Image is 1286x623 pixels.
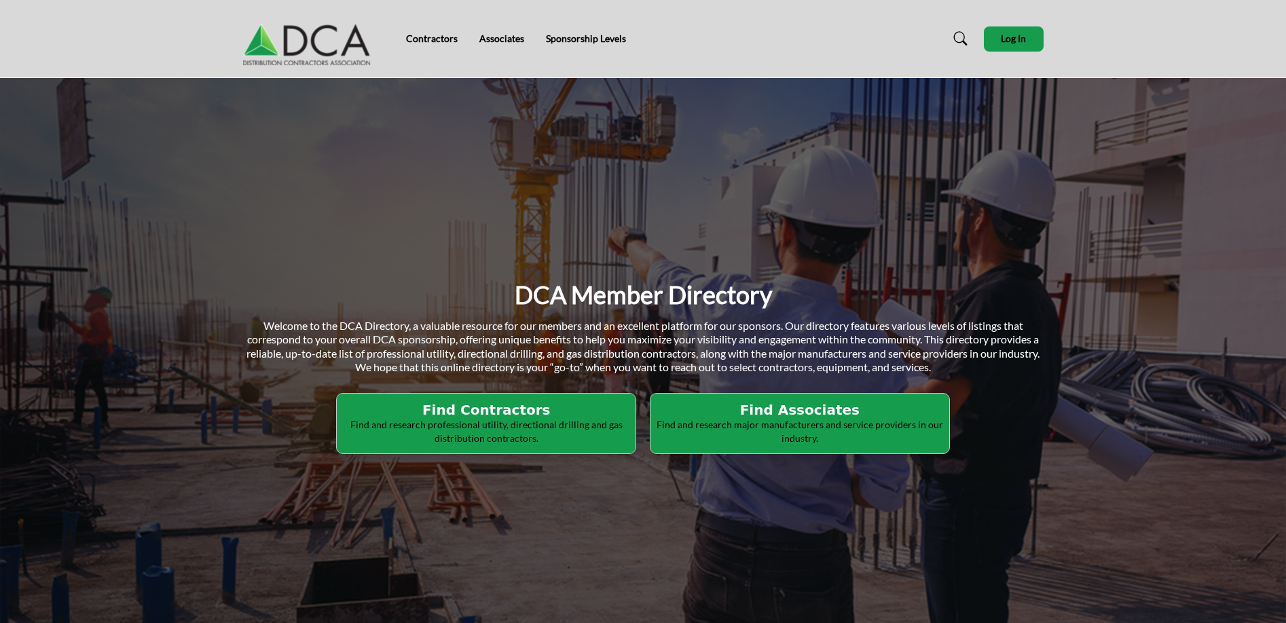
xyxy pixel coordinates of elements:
button: Log In [984,26,1044,52]
a: Search [940,28,976,50]
h1: DCA Member Directory [515,279,772,311]
img: Site Logo [243,12,378,66]
a: Contractors [406,33,458,44]
a: Sponsorship Levels [546,33,626,44]
h2: Find Contractors [341,402,631,418]
button: Find Contractors Find and research professional utility, directional drilling and gas distributio... [336,393,636,454]
p: Find and research major manufacturers and service providers in our industry. [655,418,945,445]
span: Welcome to the DCA Directory, a valuable resource for our members and an excellent platform for o... [246,319,1040,374]
a: Associates [479,33,524,44]
p: Find and research professional utility, directional drilling and gas distribution contractors. [341,418,631,445]
span: Log In [1001,33,1026,44]
button: Find Associates Find and research major manufacturers and service providers in our industry. [650,393,950,454]
h2: Find Associates [655,402,945,418]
